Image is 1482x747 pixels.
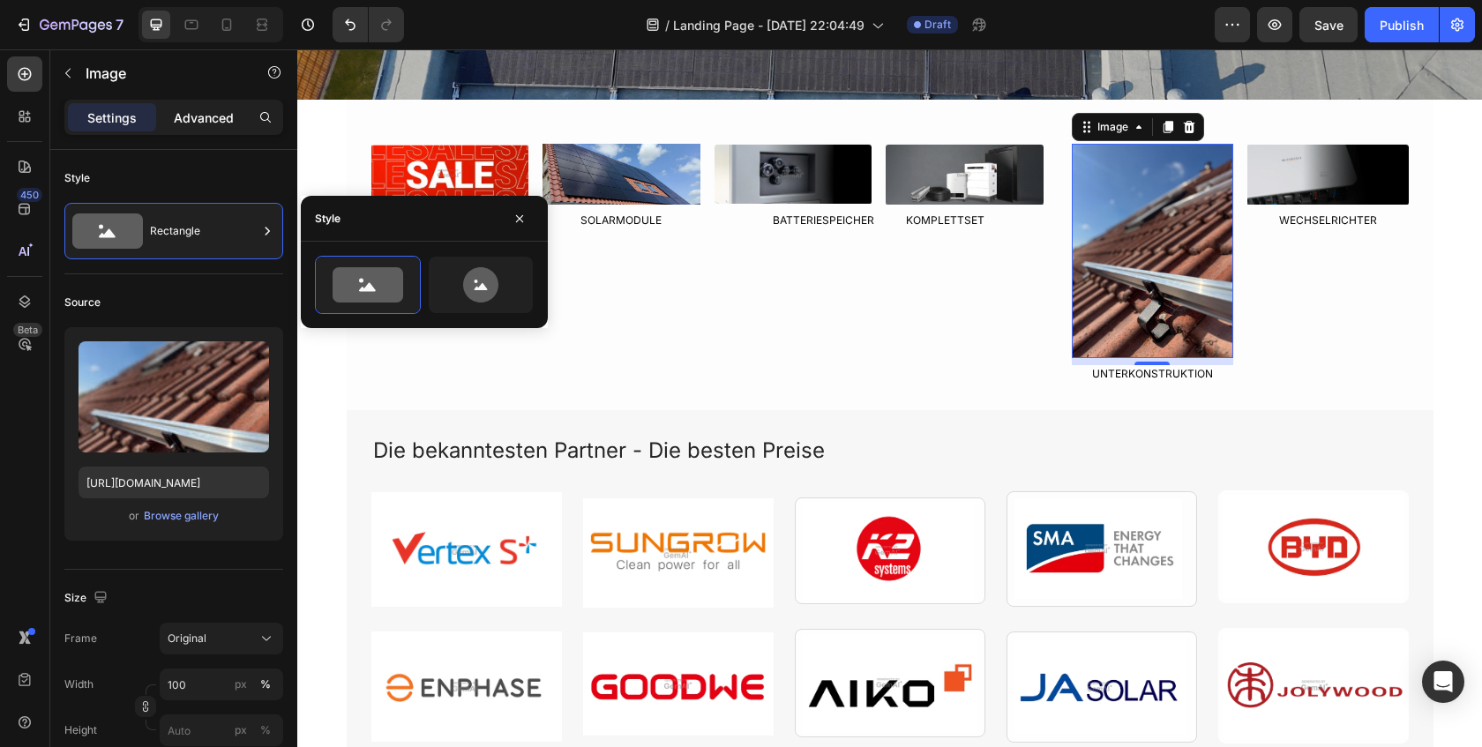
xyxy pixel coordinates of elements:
[64,676,94,692] label: Width
[17,188,42,202] div: 450
[417,94,575,154] img: Alt image
[150,211,258,251] div: Rectangle
[1299,7,1358,42] button: Save
[1365,7,1439,42] button: Publish
[1380,16,1424,34] div: Publish
[1314,18,1344,33] span: Save
[255,720,276,741] button: px
[607,162,689,181] div: KOMPLETTSET
[74,582,265,691] img: Alt image
[79,341,269,452] img: preview-image
[925,445,1107,549] img: Alt image
[7,7,131,42] button: 7
[160,669,283,700] input: px%
[230,720,251,741] button: %
[260,722,271,738] div: %
[87,108,137,127] p: Settings
[260,676,271,692] div: %
[950,162,1111,181] div: WECHSELRICHTER
[950,94,1111,155] img: Alt image
[673,16,864,34] span: Landing Page - [DATE] 22:04:49
[235,722,247,738] div: px
[116,14,123,35] p: 7
[174,108,234,127] p: Advanced
[64,295,101,310] div: Source
[64,722,97,738] label: Height
[13,323,42,337] div: Beta
[143,507,220,525] button: Browse gallery
[144,508,219,524] div: Browse gallery
[86,63,236,84] p: Image
[474,162,579,181] div: BATTERIESPEICHER
[505,452,677,550] img: Alt image
[160,714,283,746] input: px%
[717,450,885,549] img: Alt image
[333,7,404,42] div: Undo/Redo
[588,94,746,155] img: Alt image
[286,449,476,558] img: Alt image
[924,17,951,33] span: Draft
[315,211,341,227] div: Style
[168,631,206,646] span: Original
[797,70,835,86] div: Image
[74,387,1111,416] div: Die bekanntesten Partner - Die besten Preise
[297,49,1482,747] iframe: Design area
[925,583,1111,690] img: Alt image
[775,316,936,334] div: UNTERKONSTRUKTION
[230,674,251,695] button: %
[74,443,265,557] img: Alt image
[129,505,139,527] span: or
[255,674,276,695] button: px
[235,676,247,692] div: px
[505,584,680,684] img: Alt image
[286,583,476,686] img: Alt image
[64,170,90,186] div: Style
[665,16,670,34] span: /
[79,467,269,498] input: https://example.com/image.jpg
[1422,661,1464,703] div: Open Intercom Messenger
[64,631,97,646] label: Frame
[717,590,888,686] img: Alt image
[160,623,283,654] button: Original
[64,586,111,610] div: Size
[775,94,936,310] img: [object Object]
